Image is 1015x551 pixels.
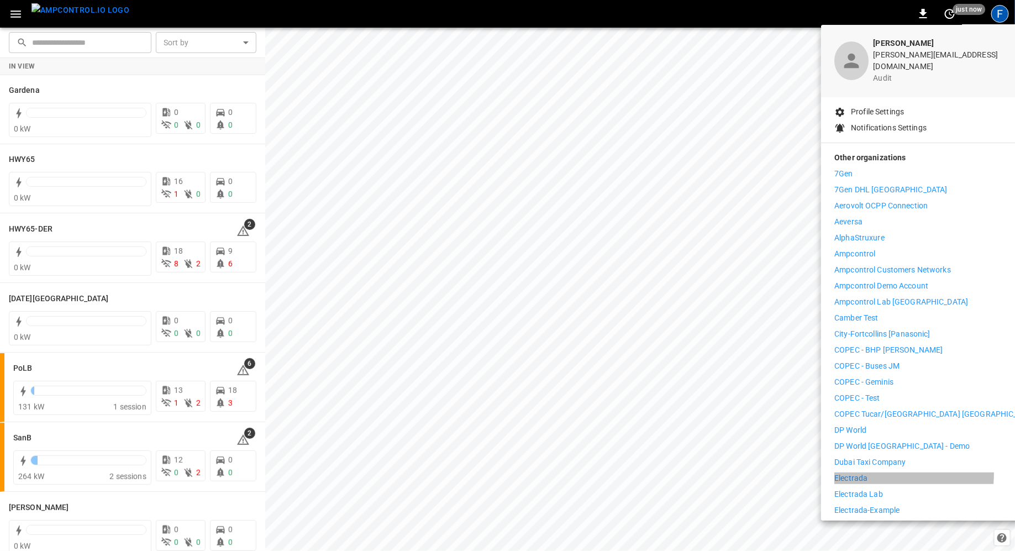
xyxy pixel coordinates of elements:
[834,216,863,228] p: Aeversa
[834,344,943,356] p: COPEC - BHP [PERSON_NAME]
[873,39,934,48] b: [PERSON_NAME]
[834,328,930,340] p: City-Fortcollins [Panasonic]
[834,264,951,276] p: Ampcontrol Customers Networks
[834,200,928,212] p: Aerovolt OCPP Connection
[834,360,900,372] p: COPEC - Buses JM
[834,424,866,436] p: DP World
[834,473,867,484] p: Electrada
[834,392,880,404] p: COPEC - Test
[834,41,869,80] div: profile-icon
[834,248,875,260] p: Ampcontrol
[834,296,968,308] p: Ampcontrol Lab [GEOGRAPHIC_DATA]
[834,168,853,180] p: 7Gen
[851,106,904,118] p: Profile Settings
[834,489,883,500] p: Electrada Lab
[834,376,893,388] p: COPEC - Geminis
[834,505,900,516] p: Electrada-Example
[834,456,906,468] p: Dubai Taxi Company
[834,440,970,452] p: DP World [GEOGRAPHIC_DATA] - Demo
[851,122,927,134] p: Notifications Settings
[834,280,928,292] p: Ampcontrol Demo Account
[834,184,947,196] p: 7Gen DHL [GEOGRAPHIC_DATA]
[834,232,885,244] p: AlphaStruxure
[834,312,878,324] p: Camber Test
